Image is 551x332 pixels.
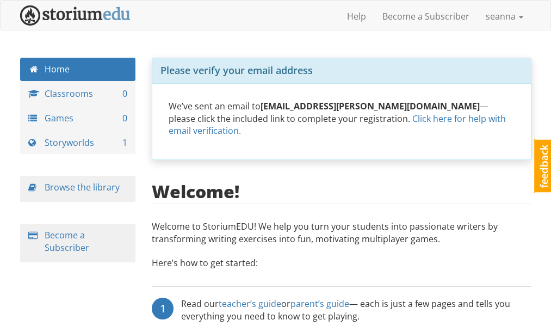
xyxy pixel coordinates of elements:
[20,107,136,130] a: Games 0
[122,88,127,100] span: 0
[339,3,374,30] a: Help
[290,298,349,310] a: parent’s guide
[169,100,515,138] p: We’ve sent an email to — please click the included link to complete your registration.
[122,137,127,149] span: 1
[20,82,136,106] a: Classrooms 0
[152,298,174,319] div: 1
[169,113,506,137] a: Click here for help with email verification.
[181,298,531,323] div: Read our or — each is just a few pages and tells you everything you need to know to get playing.
[478,3,531,30] a: seanna
[45,229,89,254] a: Become a Subscriber
[20,5,131,26] img: StoriumEDU
[122,112,127,125] span: 0
[219,298,281,310] a: teacher’s guide
[20,58,136,81] a: Home
[374,3,478,30] a: Become a Subscriber
[152,220,531,251] p: Welcome to StoriumEDU! We help you turn your students into passionate writers by transforming wri...
[20,131,136,155] a: Storyworlds 1
[152,182,239,201] h2: Welcome!
[152,257,531,280] p: Here’s how to get started:
[160,64,313,77] span: Please verify your email address
[261,100,480,112] strong: [EMAIL_ADDRESS][PERSON_NAME][DOMAIN_NAME]
[45,181,120,193] a: Browse the library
